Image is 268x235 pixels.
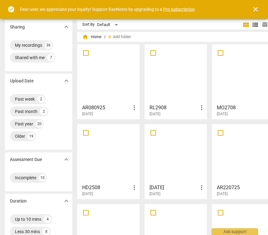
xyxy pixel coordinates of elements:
span: [DATE] [217,111,228,117]
div: Past week [15,96,35,102]
a: Pro subscription [163,7,195,12]
a: HD2508[DATE] [79,126,137,196]
div: My recordings [15,42,42,48]
h3: RL2908 [150,104,198,111]
p: Sharing [10,24,25,30]
p: Duration [10,198,27,204]
span: expand_more [63,23,70,31]
div: 20 [36,120,43,128]
div: 4 [44,215,51,223]
span: add [107,34,113,40]
a: [DATE][DATE] [147,126,205,196]
div: 7 [47,54,55,61]
div: Up to 10 mins [15,216,41,222]
span: more_vert [131,104,138,111]
h3: HD2508 [82,184,131,191]
button: Show more [62,155,71,164]
div: 2 [37,95,45,103]
div: Dear user, we appreciate your loyalty! Support RaeNotes by upgrading to a [20,6,195,13]
span: [DATE] [217,191,228,197]
span: expand_more [63,197,70,205]
div: Ask support [212,228,258,235]
div: Past year [15,121,33,127]
div: 10 [39,174,46,181]
span: close [252,6,259,13]
span: view_list [252,21,259,28]
div: 19 [28,133,35,140]
span: Home [82,34,101,40]
div: Less 30 mins [15,228,40,235]
span: more_vert [198,184,205,191]
div: Shared with me [15,54,45,61]
div: Older [15,133,25,139]
button: Tile view [241,20,251,29]
button: Close [248,2,263,17]
h3: AR080925 [82,104,131,111]
button: Show more [62,22,71,32]
div: 36 [45,41,52,49]
button: Show more [62,196,71,206]
button: Show more [62,76,71,85]
div: Incomplete [15,175,36,181]
span: view_module [242,21,250,28]
div: 2 [40,108,47,115]
span: [DATE] [82,111,93,117]
span: home [82,34,88,40]
p: Upload Date [10,78,33,84]
span: expand_more [63,77,70,85]
div: Sort By [82,22,95,27]
div: Past month [15,108,38,115]
h3: MO230725 [150,184,198,191]
span: [DATE] [150,191,160,197]
p: Assessment Due [10,156,42,163]
button: List view [251,20,260,29]
span: check_circle [7,6,15,13]
span: Add folder [113,35,131,39]
span: more_vert [198,104,205,111]
span: / [104,35,105,39]
h3: AR220725 [217,184,265,191]
span: [DATE] [150,111,160,117]
a: AR080925[DATE] [79,46,137,116]
a: RL2908[DATE] [147,46,205,116]
span: expand_more [63,156,70,163]
div: Default [97,20,120,30]
span: more_vert [131,184,138,191]
span: [DATE] [82,191,93,197]
h3: MO2708 [217,104,265,111]
span: table_chart [262,22,268,28]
